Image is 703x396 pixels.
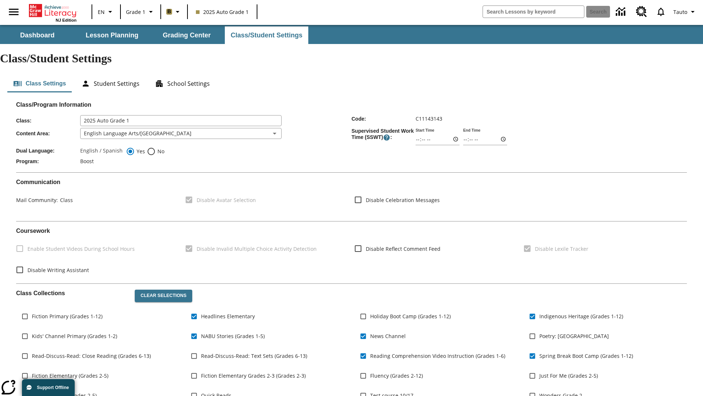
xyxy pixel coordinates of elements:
[58,197,73,203] span: Class
[29,3,77,18] a: Home
[225,26,308,44] button: Class/Student Settings
[98,8,105,16] span: EN
[167,7,171,16] span: B
[16,179,687,186] h2: Communication
[201,332,265,340] span: NABU Stories (Grades 1-5)
[16,148,80,154] span: Dual Language :
[123,5,158,18] button: Grade: Grade 1, Select a grade
[16,101,687,108] h2: Class/Program Information
[16,158,80,164] span: Program :
[16,227,687,278] div: Coursework
[32,312,103,320] span: Fiction Primary (Grades 1-12)
[27,266,89,274] span: Disable Writing Assistant
[150,26,223,44] button: Grading Center
[416,127,434,133] label: Start Time
[80,158,94,165] span: Boost
[7,75,72,92] button: Class Settings
[201,352,307,360] span: Read-Discuss-Read: Text Sets (Grades 6-13)
[539,352,633,360] span: Spring Break Boot Camp (Grades 1-12)
[370,332,406,340] span: News Channel
[135,147,145,155] span: Yes
[16,197,58,203] span: Mail Community :
[673,8,687,16] span: Tauto
[16,227,687,234] h2: Course work
[651,2,670,21] a: Notifications
[201,372,306,379] span: Fiction Elementary Grades 2-3 (Grades 2-3)
[539,372,598,379] span: Just For Me (Grades 2-5)
[16,118,80,124] span: Class :
[3,1,25,23] button: Open side menu
[16,131,80,136] span: Content Area :
[670,5,700,18] button: Profile/Settings
[632,2,651,22] a: Resource Center, Will open in new tab
[539,312,623,320] span: Indigenous Heritage (Grades 1-12)
[370,372,423,379] span: Fluency (Grades 2-12)
[37,385,69,390] span: Support Offline
[163,5,185,18] button: Boost Class color is light brown. Change class color
[16,290,129,297] h2: Class Collections
[7,75,696,92] div: Class/Student Settings
[32,332,117,340] span: Kids' Channel Primary (Grades 1-2)
[201,312,255,320] span: Headlines Elementary
[56,18,77,22] span: NJ Edition
[16,109,687,166] div: Class/Program Information
[416,115,442,122] span: C11143143
[32,352,151,360] span: Read-Discuss-Read: Close Reading (Grades 6-13)
[126,8,145,16] span: Grade 1
[32,372,108,379] span: Fiction Elementary (Grades 2-5)
[535,245,588,253] span: Disable Lexile Tracker
[539,332,609,340] span: Poetry: [GEOGRAPHIC_DATA]
[197,245,317,253] span: Disable Invalid Multiple Choice Activity Detection
[156,147,164,155] span: No
[483,6,584,18] input: search field
[135,290,192,302] button: Clear Selections
[196,8,249,16] span: 2025 Auto Grade 1
[27,245,135,253] span: Enable Student Videos During School Hours
[370,312,451,320] span: Holiday Boot Camp (Grades 1-12)
[366,196,440,204] span: Disable Celebration Messages
[383,134,390,141] button: Supervised Student Work Time is the timeframe when students can take LevelSet and when lessons ar...
[366,245,440,253] span: Disable Reflect Comment Feed
[611,2,632,22] a: Data Center
[1,26,74,44] button: Dashboard
[75,26,149,44] button: Lesson Planning
[16,179,687,215] div: Communication
[351,128,416,141] span: Supervised Student Work Time (SSWT) :
[80,147,123,156] label: English / Spanish
[94,5,118,18] button: Language: EN, Select a language
[80,128,282,139] div: English Language Arts/[GEOGRAPHIC_DATA]
[463,127,480,133] label: End Time
[80,115,282,126] input: Class
[29,3,77,22] div: Home
[22,379,75,396] button: Support Offline
[351,116,416,122] span: Code :
[75,75,145,92] button: Student Settings
[197,196,256,204] span: Disable Avatar Selection
[370,352,505,360] span: Reading Comprehension Video Instruction (Grades 1-6)
[149,75,216,92] button: School Settings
